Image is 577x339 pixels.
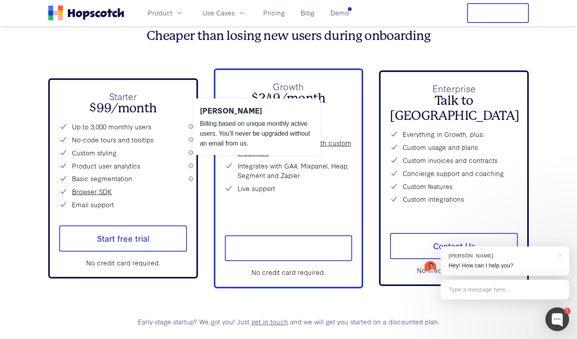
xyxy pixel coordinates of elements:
li: No-code tours and tooltips [59,135,187,145]
p: Starter [59,89,187,103]
img: Mark Spera [424,261,436,273]
h2: Talk to [GEOGRAPHIC_DATA] [390,93,518,124]
li: Custom styling [59,148,187,158]
li: Up to 3,000 monthly users [59,122,187,132]
p: Hey! How can I help you? [449,261,561,270]
div: No credit card required. [390,265,518,275]
span: Use Cases [202,8,235,18]
h3: Cheaper than losing new users during onboarding [48,28,529,44]
li: Custom integrations [390,194,518,204]
button: Free Trial [467,3,529,23]
a: Blog [298,6,318,19]
li: Integrates with GA4, Mixpanel, Heap, Segment and Zapier [225,161,353,181]
li: Basic segmentation [59,174,187,184]
h2: $249/month [225,91,353,106]
div: Type a message here... [441,280,569,299]
a: Start free trial [59,225,187,252]
div: [PERSON_NAME] [200,105,314,116]
div: No credit card required. [59,258,187,268]
a: Contact Us [390,233,518,259]
h2: $99/month [59,101,187,116]
a: Demo [327,6,352,19]
p: Growth [225,80,353,93]
a: Start free trial [225,235,353,261]
li: Concierge support and coaching [390,169,518,178]
a: get in touch [251,317,288,326]
p: Enterprise [390,81,518,95]
button: Use Cases [198,6,251,19]
li: Custom usage and plans [390,142,518,152]
a: Home [48,6,124,21]
div: [PERSON_NAME] [449,252,553,259]
li: Everything in Growth, plus: [390,129,518,139]
a: Browser SDK [72,187,112,197]
a: Pricing [260,6,288,19]
p: Early-stage startup? We got you! Just and we will get you started on a discounted plan. [48,317,529,327]
li: Email support [59,200,187,210]
span: Product [148,8,172,18]
li: Product user analytics [59,161,187,171]
li: Custom invoices and contracts [390,155,518,165]
div: No credit card required. [225,267,353,277]
button: Product [143,6,188,19]
p: Billing based on unique monthly active users. You'll never be upgraded without an email from us. [200,119,314,148]
li: Custom features [390,182,518,191]
div: 1 [564,308,571,314]
li: Live support [225,184,353,193]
